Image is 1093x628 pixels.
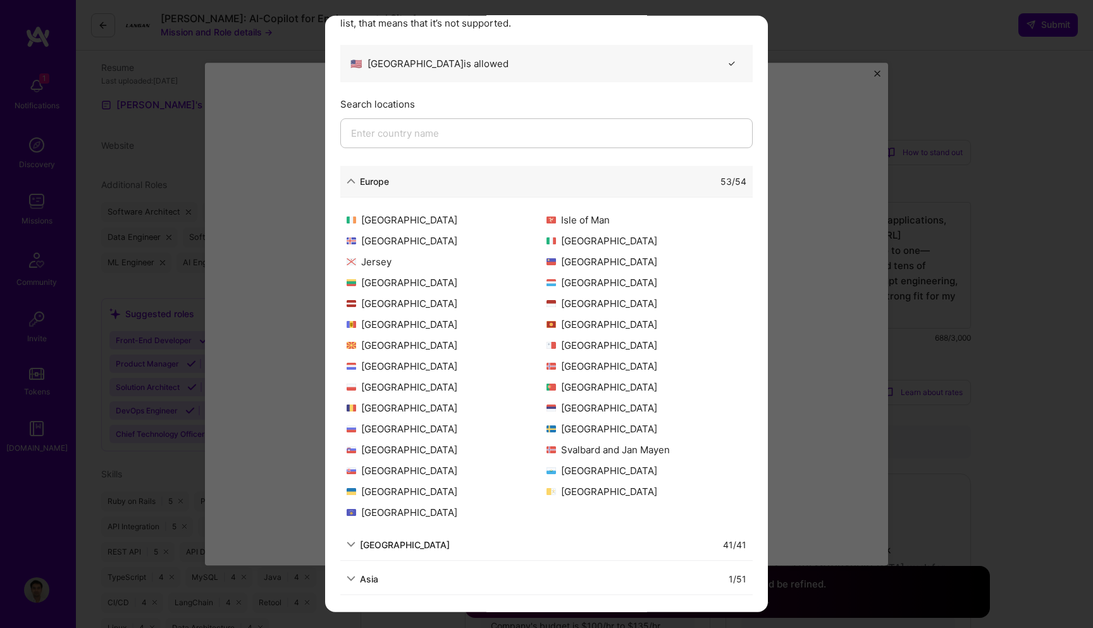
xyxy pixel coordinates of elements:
[546,380,746,393] div: [GEOGRAPHIC_DATA]
[720,174,746,187] div: 53 / 54
[347,484,546,498] div: [GEOGRAPHIC_DATA]
[360,572,378,585] div: Asia
[347,237,356,244] img: Iceland
[347,446,356,453] img: Slovenia
[546,258,556,265] img: Liechtenstein
[340,118,753,148] input: Enter country name
[546,320,556,327] img: Montenegro
[546,383,556,390] img: Portugal
[347,320,356,327] img: Moldova
[350,56,362,70] span: 🇺🇸
[546,446,556,453] img: Svalbard and Jan Mayen
[350,56,509,70] div: [GEOGRAPHIC_DATA] is allowed
[546,487,556,494] img: Vatican City
[546,463,746,477] div: [GEOGRAPHIC_DATA]
[546,279,556,286] img: Luxembourg
[347,254,546,268] div: Jersey
[727,58,736,68] i: icon CheckBlack
[546,237,556,244] img: Italy
[546,467,556,474] img: San Marino
[546,296,746,310] div: [GEOGRAPHIC_DATA]
[729,572,746,585] div: 1 / 51
[546,254,746,268] div: [GEOGRAPHIC_DATA]
[340,3,753,29] div: The locations that client marked as required will show up here. If your country is not on a list,...
[347,383,356,390] img: Poland
[340,97,753,110] div: Search locations
[546,275,746,289] div: [GEOGRAPHIC_DATA]
[546,404,556,411] img: Serbia
[546,216,556,223] img: Isle of Man
[347,540,355,549] i: icon ArrowDown
[347,487,356,494] img: Ukraine
[347,213,546,226] div: [GEOGRAPHIC_DATA]
[347,216,356,223] img: Ireland
[347,317,546,330] div: [GEOGRAPHIC_DATA]
[347,177,355,185] i: icon ArrowDown
[546,341,556,348] img: Malta
[347,443,546,456] div: [GEOGRAPHIC_DATA]
[360,174,389,187] div: Europe
[546,443,746,456] div: Svalbard and Jan Mayen
[360,537,450,551] div: [GEOGRAPHIC_DATA]
[546,234,746,247] div: [GEOGRAPHIC_DATA]
[347,467,356,474] img: Slovakia
[546,213,746,226] div: Isle of Man
[347,508,356,515] img: Kosovo
[546,299,556,306] img: Monaco
[347,422,546,435] div: [GEOGRAPHIC_DATA]
[546,422,746,435] div: [GEOGRAPHIC_DATA]
[347,362,356,369] img: Netherlands
[347,380,546,393] div: [GEOGRAPHIC_DATA]
[546,338,746,351] div: [GEOGRAPHIC_DATA]
[546,484,746,498] div: [GEOGRAPHIC_DATA]
[546,425,556,432] img: Sweden
[347,296,546,310] div: [GEOGRAPHIC_DATA]
[546,317,746,330] div: [GEOGRAPHIC_DATA]
[347,338,546,351] div: [GEOGRAPHIC_DATA]
[347,279,356,286] img: Lithuania
[347,275,546,289] div: [GEOGRAPHIC_DATA]
[546,359,746,372] div: [GEOGRAPHIC_DATA]
[347,359,546,372] div: [GEOGRAPHIC_DATA]
[347,404,356,411] img: Romania
[723,537,746,551] div: 41 / 41
[325,16,768,612] div: modal
[347,258,356,265] img: Jersey
[546,401,746,414] div: [GEOGRAPHIC_DATA]
[347,234,546,247] div: [GEOGRAPHIC_DATA]
[347,463,546,477] div: [GEOGRAPHIC_DATA]
[347,505,546,518] div: [GEOGRAPHIC_DATA]
[347,299,356,306] img: Latvia
[347,401,546,414] div: [GEOGRAPHIC_DATA]
[347,425,356,432] img: Russia
[347,341,356,348] img: North Macedonia
[546,362,556,369] img: Norway
[347,574,355,583] i: icon ArrowDown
